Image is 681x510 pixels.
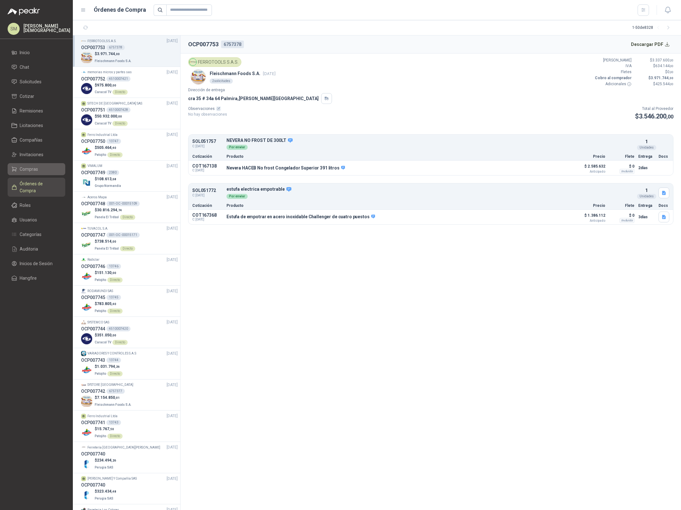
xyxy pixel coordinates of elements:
p: $ [95,364,123,370]
span: [DATE] [167,132,178,138]
p: IVA [594,63,632,69]
span: ,68 [111,177,116,181]
p: Total al Proveedor [635,106,673,112]
span: Licitaciones [20,122,43,129]
p: Entrega [638,204,655,207]
div: 13746 [106,264,121,269]
div: Directo [112,121,128,126]
span: Hangfire [20,275,37,282]
img: Company Logo [81,195,86,200]
h3: OCP007749 [81,169,105,176]
p: $ [635,63,673,69]
p: Precio [574,204,605,207]
img: Company Logo [81,177,92,188]
span: [DATE] [167,38,178,44]
h3: OCP007742 [81,388,105,395]
span: Inicio [20,49,30,56]
p: Aceros Mapa [87,195,107,200]
p: NEVERA NO FROST DE 300LT [226,138,634,143]
img: Company Logo [81,83,92,94]
h3: OCP007741 [81,419,105,426]
a: Company LogoSYSTEMCO SAS[DATE] OCP0077444510007420Company Logo$351.050,00Caracol TVDirecto [81,319,178,345]
p: 2 días [638,164,655,172]
span: Panela El Trébol [95,247,119,250]
span: Anticipado [574,219,605,222]
h3: OCP007745 [81,294,105,301]
p: $ [95,239,135,245]
h3: OCP007740 [81,450,105,457]
p: No hay observaciones [188,112,227,118]
p: [PERSON_NAME] [594,57,632,63]
a: Inicios de Sesión [8,258,65,270]
span: 425.544 [655,82,673,86]
p: Fletes [594,69,632,75]
span: [DATE] [263,71,276,76]
img: Company Logo [81,365,92,376]
p: memorias micros y partes sas [87,70,132,75]
span: 50.932.000 [97,114,122,118]
p: $ [635,112,673,121]
img: Company Logo [81,351,86,356]
span: 151.130 [97,271,116,275]
span: Chat [20,64,29,71]
span: Caracol TV [95,90,111,94]
span: [DATE] [167,444,178,450]
h3: OCP007740 [81,481,105,488]
p: Observaciones [188,106,227,112]
p: Flete [609,155,634,158]
span: Órdenes de Compra [20,180,59,194]
span: 7.154.850 [97,395,120,400]
p: COT167138 [192,163,223,169]
h3: OCP007752 [81,75,105,82]
div: Por enviar [226,145,248,150]
a: [PERSON_NAME] Y Compañía SAS[DATE] OCP007740Company Logo$323.434,48Perugia SAS [81,476,178,502]
p: SYSTEMCO SAS [87,320,109,325]
button: Descargar PDF [627,38,674,51]
h3: OCP007751 [81,106,105,113]
p: $ [95,457,116,463]
span: ,00 [670,70,673,74]
a: Company LogoSYSTORE [GEOGRAPHIC_DATA][DATE] OCP0077426757377Company Logo$7.154.850,01Fleischmann ... [81,382,178,408]
span: Anticipado [574,170,605,173]
span: Remisiones [20,107,43,114]
p: Dirección de entrega [188,87,673,93]
a: Licitaciones [8,119,65,131]
p: VIMALUM [87,163,102,169]
span: ,00 [666,114,673,120]
p: $ 0 [609,163,634,170]
a: Chat [8,61,65,73]
img: Company Logo [81,489,92,500]
span: ,00 [111,271,116,275]
span: [DATE] [167,100,178,106]
h1: Órdenes de Compra [94,5,146,14]
div: 001-OC -00015171 [106,233,140,238]
p: $ [95,207,135,213]
span: Fleischmann Foods S.A. [95,59,131,63]
p: $ 1.386.112 [574,212,605,222]
span: 3.971.744 [651,76,673,80]
img: Company Logo [81,257,86,262]
div: Directo [107,152,123,157]
p: Producto [226,155,570,158]
a: Ferro Industrial Ltda[DATE] OCP00774113743Company Logo$15.767,50PatojitoDirecto [81,413,178,439]
p: Precio [574,155,605,158]
p: $ [95,332,128,338]
span: 3.337.600 [652,58,673,62]
p: Nevera HACEB No frost Congelador Superior 391 litros [226,165,345,171]
span: 323.434 [97,489,116,494]
div: Directo [120,246,135,251]
p: [PERSON_NAME] [DEMOGRAPHIC_DATA] [23,24,70,33]
span: [DATE] [167,413,178,419]
span: ,26 [115,365,120,368]
a: Company LogoFerretería [GEOGRAPHIC_DATA][PERSON_NAME][DATE] OCP007740Company Logo$234.494,26Perug... [81,444,178,470]
div: 13743 [106,420,121,425]
img: Logo peakr [8,8,40,15]
span: Patojito [95,309,106,313]
img: Company Logo [81,38,86,43]
p: [PERSON_NAME] Y Compañía SAS [87,476,137,481]
p: cra 35 # 34a 64 Palmira , [PERSON_NAME][GEOGRAPHIC_DATA] [188,95,319,102]
p: 1 [645,138,648,145]
p: $ [95,270,123,276]
img: Company Logo [81,289,86,294]
span: Cotizar [20,93,34,100]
